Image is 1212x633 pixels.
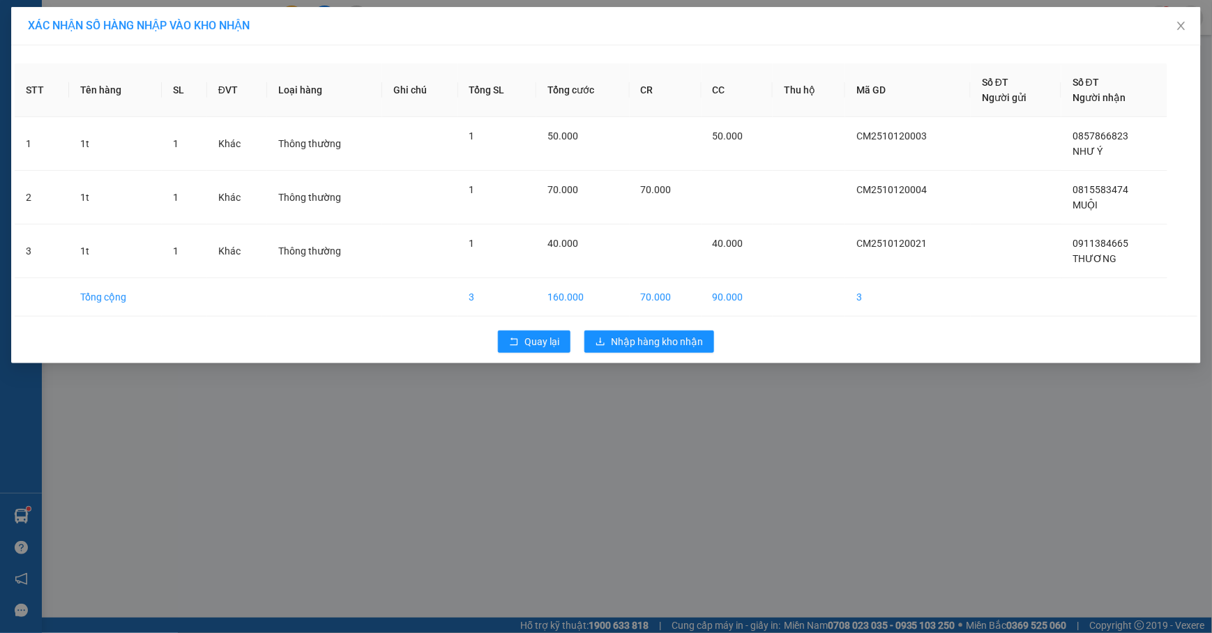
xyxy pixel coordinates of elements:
button: downloadNhập hàng kho nhận [584,330,714,353]
span: 50.000 [547,130,578,142]
th: Tổng cước [536,63,630,117]
span: CM2510120021 [856,238,927,249]
th: Loại hàng [267,63,382,117]
th: STT [15,63,69,117]
span: 1 [469,130,475,142]
span: NHƯ Ý [1073,146,1103,157]
td: Khác [207,224,268,278]
span: 1 [469,184,475,195]
td: Tổng cộng [69,278,162,316]
span: Số ĐT [982,77,1008,88]
span: 1 [173,245,179,257]
span: rollback [509,337,519,348]
span: 0815583474 [1073,184,1128,195]
span: THƯƠNG [1073,253,1116,264]
th: ĐVT [207,63,268,117]
td: 3 [458,278,536,316]
td: 90.000 [702,278,773,316]
th: Tổng SL [458,63,536,117]
th: CC [702,63,773,117]
span: 0911384665 [1073,238,1128,249]
td: Thông thường [267,224,382,278]
span: Quay lại [524,334,559,349]
td: 70.000 [630,278,702,316]
span: Người nhận [1073,92,1126,103]
span: CM2510120003 [856,130,927,142]
span: 1 [173,192,179,203]
span: 70.000 [641,184,672,195]
span: Người gửi [982,92,1027,103]
button: Close [1162,7,1201,46]
span: 1 [469,238,475,249]
span: Nhập hàng kho nhận [611,334,703,349]
span: download [596,337,605,348]
span: MUỘI [1073,199,1098,211]
span: 50.000 [713,130,743,142]
th: Ghi chú [382,63,457,117]
td: 160.000 [536,278,630,316]
td: Khác [207,171,268,224]
th: CR [630,63,702,117]
span: close [1176,20,1187,31]
span: 1 [173,138,179,149]
td: 1t [69,224,162,278]
span: 0857866823 [1073,130,1128,142]
b: GỬI : VP An Lạc [17,101,153,124]
li: Hotline: 02839552959 [130,52,583,69]
span: 40.000 [547,238,578,249]
th: SL [162,63,207,117]
button: rollbackQuay lại [498,330,570,353]
td: 3 [845,278,971,316]
th: Tên hàng [69,63,162,117]
td: Khác [207,117,268,171]
span: 70.000 [547,184,578,195]
td: Thông thường [267,171,382,224]
span: CM2510120004 [856,184,927,195]
td: Thông thường [267,117,382,171]
img: logo.jpg [17,17,87,87]
td: 1t [69,117,162,171]
span: XÁC NHẬN SỐ HÀNG NHẬP VÀO KHO NHẬN [28,19,250,32]
span: Số ĐT [1073,77,1099,88]
td: 2 [15,171,69,224]
li: 26 Phó Cơ Điều, Phường 12 [130,34,583,52]
span: 40.000 [713,238,743,249]
th: Thu hộ [773,63,845,117]
td: 1 [15,117,69,171]
td: 3 [15,224,69,278]
td: 1t [69,171,162,224]
th: Mã GD [845,63,971,117]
